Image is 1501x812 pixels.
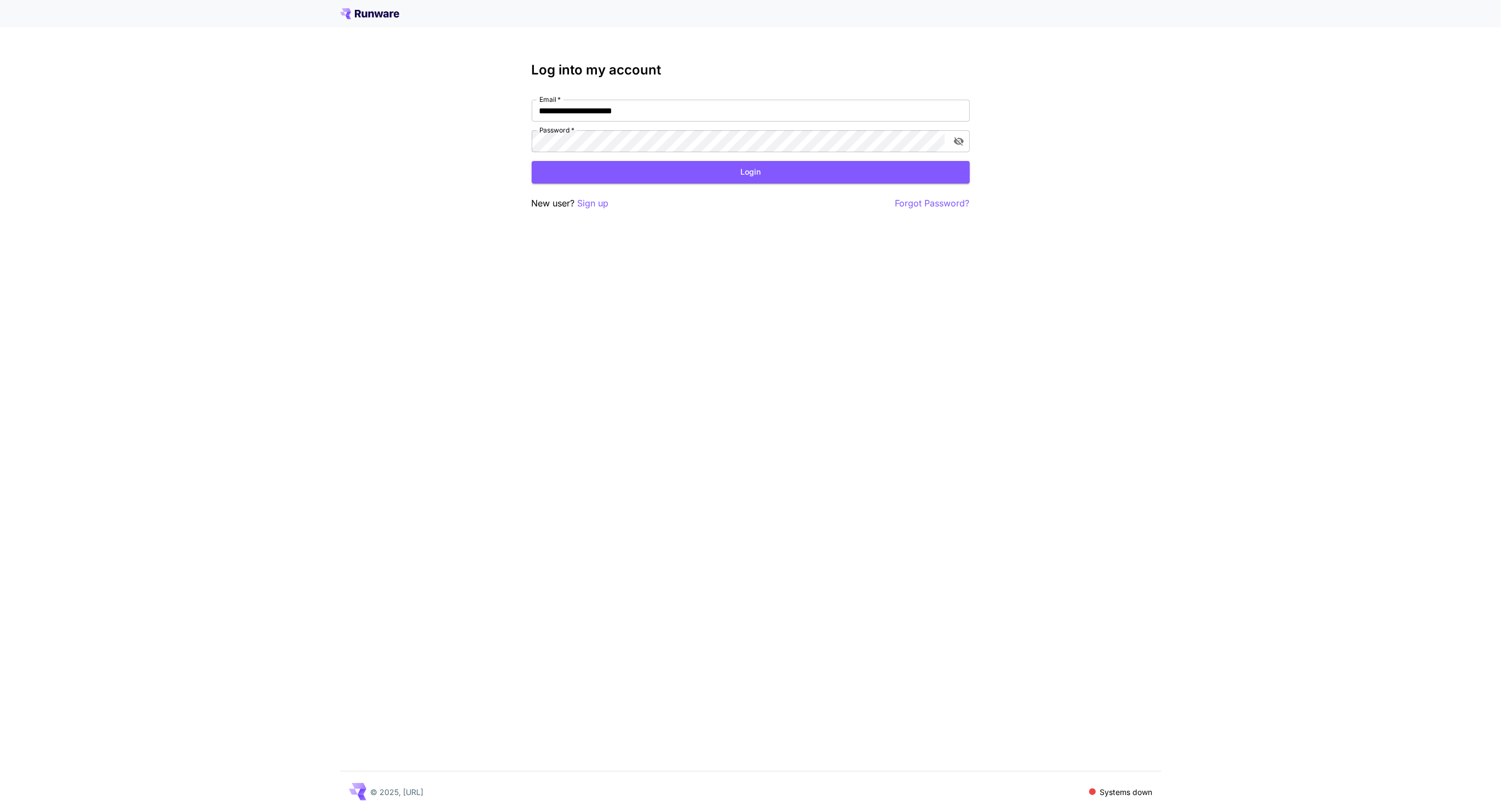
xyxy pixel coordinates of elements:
[949,131,969,151] button: toggle password visibility
[578,197,609,210] button: Sign up
[895,197,970,210] button: Forgot Password?
[539,125,574,135] label: Password
[532,197,609,210] p: New user?
[532,62,970,78] h3: Log into my account
[532,161,970,183] button: Login
[539,95,561,104] label: Email
[1100,786,1153,798] p: Systems down
[371,786,424,798] p: © 2025, [URL]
